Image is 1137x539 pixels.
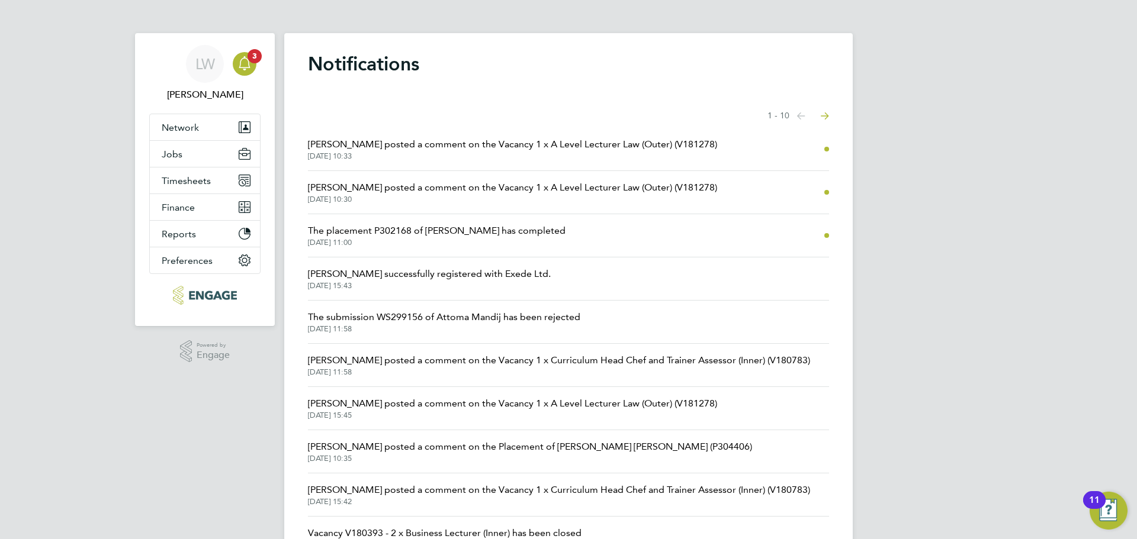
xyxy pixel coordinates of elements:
nav: Select page of notifications list [767,104,829,128]
span: [DATE] 11:00 [308,238,566,247]
a: [PERSON_NAME] posted a comment on the Vacancy 1 x Curriculum Head Chef and Trainer Assessor (Inne... [308,483,810,506]
span: The submission WS299156 of Attoma Mandij has been rejected [308,310,580,324]
span: [DATE] 11:58 [308,367,810,377]
img: xede-logo-retina.png [173,286,236,305]
span: [DATE] 15:45 [308,411,717,420]
nav: Main navigation [135,33,275,326]
span: 1 - 10 [767,110,789,122]
a: The submission WS299156 of Attoma Mandij has been rejected[DATE] 11:58 [308,310,580,334]
span: Preferences [162,255,213,266]
span: [DATE] 10:35 [308,454,752,463]
span: [PERSON_NAME] posted a comment on the Vacancy 1 x Curriculum Head Chef and Trainer Assessor (Inne... [308,483,810,497]
span: [DATE] 11:58 [308,324,580,334]
span: [PERSON_NAME] posted a comment on the Vacancy 1 x A Level Lecturer Law (Outer) (V181278) [308,396,717,411]
a: [PERSON_NAME] posted a comment on the Vacancy 1 x A Level Lecturer Law (Outer) (V181278)[DATE] 10:33 [308,137,717,161]
button: Jobs [150,141,260,167]
a: Powered byEngage [180,340,230,363]
span: Louis Warner [149,88,261,102]
span: The placement P302168 of [PERSON_NAME] has completed [308,224,566,238]
span: Jobs [162,149,182,160]
button: Timesheets [150,167,260,193]
span: [PERSON_NAME] posted a comment on the Vacancy 1 x A Level Lecturer Law (Outer) (V181278) [308,137,717,151]
span: Powered by [197,340,230,350]
span: Engage [197,350,230,360]
button: Open Resource Center, 11 new notifications [1090,492,1128,530]
span: Network [162,122,199,133]
a: The placement P302168 of [PERSON_NAME] has completed[DATE] 11:00 [308,224,566,247]
span: Reports [162,228,196,240]
span: 3 [248,49,262,63]
span: Finance [162,202,195,213]
span: [DATE] 15:43 [308,281,551,291]
a: [PERSON_NAME] posted a comment on the Vacancy 1 x A Level Lecturer Law (Outer) (V181278)[DATE] 10:30 [308,180,717,204]
a: Go to home page [149,286,261,305]
span: [PERSON_NAME] posted a comment on the Vacancy 1 x A Level Lecturer Law (Outer) (V181278) [308,180,717,195]
button: Finance [150,194,260,220]
a: LW[PERSON_NAME] [149,45,261,102]
span: Timesheets [162,175,211,186]
span: LW [195,56,215,72]
a: [PERSON_NAME] posted a comment on the Vacancy 1 x A Level Lecturer Law (Outer) (V181278)[DATE] 15:45 [308,396,717,420]
a: 3 [233,45,256,83]
a: [PERSON_NAME] posted a comment on the Vacancy 1 x Curriculum Head Chef and Trainer Assessor (Inne... [308,353,810,377]
span: [DATE] 10:33 [308,151,717,161]
a: [PERSON_NAME] posted a comment on the Placement of [PERSON_NAME] [PERSON_NAME] (P304406)[DATE] 10:35 [308,440,752,463]
span: [PERSON_NAME] posted a comment on the Placement of [PERSON_NAME] [PERSON_NAME] (P304406) [308,440,752,454]
button: Network [150,114,260,140]
span: [DATE] 15:42 [308,497,810,506]
span: [PERSON_NAME] posted a comment on the Vacancy 1 x Curriculum Head Chef and Trainer Assessor (Inne... [308,353,810,367]
a: [PERSON_NAME] successfully registered with Exede Ltd.[DATE] 15:43 [308,267,551,291]
div: 11 [1089,500,1100,515]
h1: Notifications [308,52,829,76]
span: [PERSON_NAME] successfully registered with Exede Ltd. [308,267,551,281]
button: Preferences [150,247,260,273]
span: [DATE] 10:30 [308,195,717,204]
button: Reports [150,221,260,247]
